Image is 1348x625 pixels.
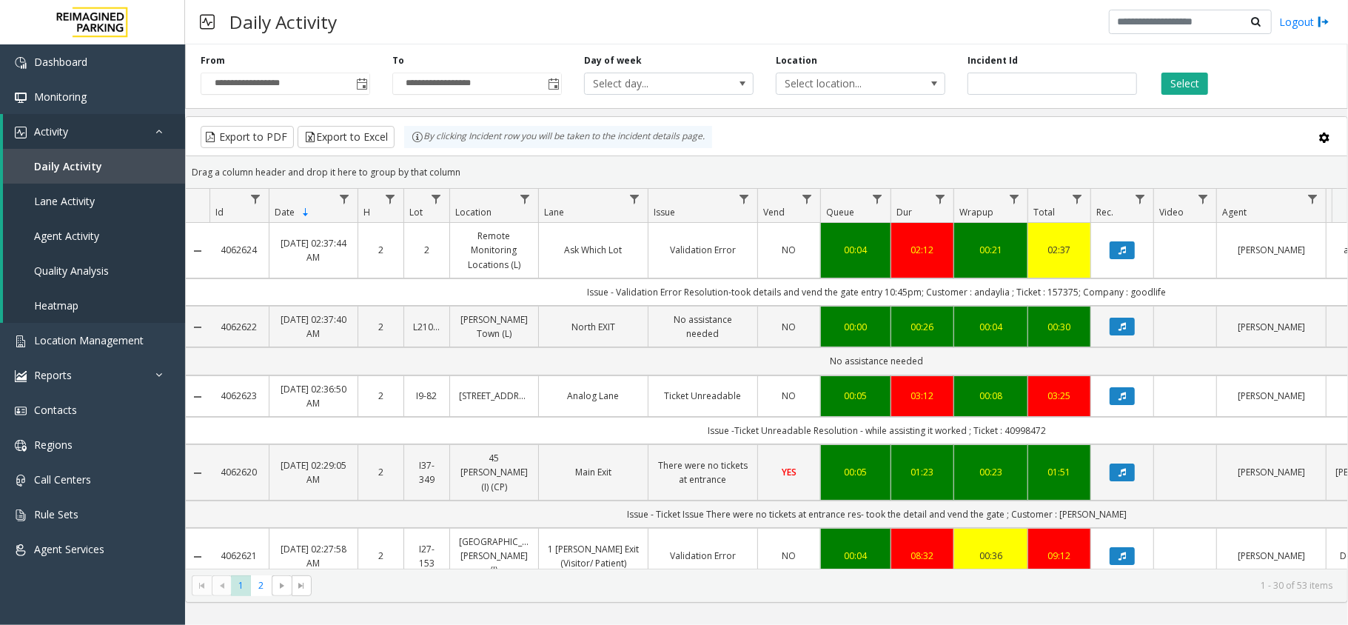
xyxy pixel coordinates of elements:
span: Sortable [300,207,312,218]
a: 00:05 [830,389,882,403]
button: Select [1161,73,1208,95]
span: Quality Analysis [34,264,109,278]
a: Dur Filter Menu [930,189,950,209]
a: There were no tickets at entrance [657,458,748,487]
span: Regions [34,438,73,452]
span: YES [782,466,797,478]
a: Collapse Details [186,551,209,563]
img: 'icon' [15,127,27,138]
span: NO [782,390,797,402]
span: Lane Activity [34,194,95,208]
kendo-pager-info: 1 - 30 of 53 items [321,579,1332,592]
span: Contacts [34,403,77,417]
a: 00:05 [830,465,882,479]
a: Daily Activity [3,149,185,184]
label: Incident Id [968,54,1018,67]
div: 00:23 [963,465,1019,479]
span: NO [782,549,797,562]
a: 02:12 [900,243,945,257]
a: 00:30 [1037,320,1082,334]
a: [PERSON_NAME] [1226,549,1317,563]
span: Go to the last page [292,575,312,596]
a: Ticket Unreadable [657,389,748,403]
span: Monitoring [34,90,87,104]
span: Agent Services [34,542,104,556]
a: NO [767,389,811,403]
a: 03:25 [1037,389,1082,403]
a: 09:12 [1037,549,1082,563]
div: 00:00 [830,320,882,334]
a: Date Filter Menu [335,189,355,209]
a: 00:04 [830,243,882,257]
span: Dashboard [34,55,87,69]
span: Location Management [34,333,144,347]
a: [DATE] 02:27:58 AM [278,542,349,570]
span: Toggle popup [545,73,561,94]
span: Rule Sets [34,507,78,521]
span: Dur [896,206,912,218]
div: 00:04 [830,549,882,563]
span: Go to the next page [276,580,288,592]
label: Location [776,54,817,67]
a: 00:04 [963,320,1019,334]
button: Export to Excel [298,126,395,148]
a: YES [767,465,811,479]
span: Select location... [777,73,911,94]
a: Remote Monitoring Locations (L) [459,229,529,272]
span: NO [782,244,797,256]
img: 'icon' [15,92,27,104]
a: Ask Which Lot [548,243,639,257]
a: 2 [367,465,395,479]
span: Toggle popup [353,73,369,94]
a: 01:51 [1037,465,1082,479]
a: Quality Analysis [3,253,185,288]
a: Validation Error [657,549,748,563]
a: Wrapup Filter Menu [1005,189,1025,209]
a: 00:08 [963,389,1019,403]
a: 03:12 [900,389,945,403]
a: Location Filter Menu [515,189,535,209]
div: By clicking Incident row you will be taken to the incident details page. [404,126,712,148]
a: 4062624 [218,243,260,257]
button: Export to PDF [201,126,294,148]
a: 00:36 [963,549,1019,563]
div: Drag a column header and drop it here to group by that column [186,159,1347,185]
span: Date [275,206,295,218]
div: Data table [186,189,1347,569]
span: Rec. [1096,206,1113,218]
a: [PERSON_NAME] [1226,465,1317,479]
a: Agent Filter Menu [1303,189,1323,209]
span: Total [1033,206,1055,218]
label: Day of week [584,54,642,67]
a: 1 [PERSON_NAME] Exit (Visitor/ Patient) [548,542,639,570]
img: 'icon' [15,335,27,347]
a: 4062620 [218,465,260,479]
a: Collapse Details [186,391,209,403]
a: Queue Filter Menu [868,189,888,209]
a: 02:37 [1037,243,1082,257]
a: 4062622 [218,320,260,334]
a: 4062621 [218,549,260,563]
a: [GEOGRAPHIC_DATA][PERSON_NAME] (I) [459,535,529,578]
a: Validation Error [657,243,748,257]
img: 'icon' [15,370,27,382]
a: 2 [367,389,395,403]
span: Page 2 [251,575,271,595]
img: infoIcon.svg [412,131,423,143]
a: Agent Activity [3,218,185,253]
span: Page 1 [231,575,251,595]
span: Daily Activity [34,159,102,173]
a: [DATE] 02:37:40 AM [278,312,349,341]
img: 'icon' [15,475,27,487]
a: Vend Filter Menu [797,189,817,209]
span: Agent Activity [34,229,99,243]
a: 2 [367,549,395,563]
